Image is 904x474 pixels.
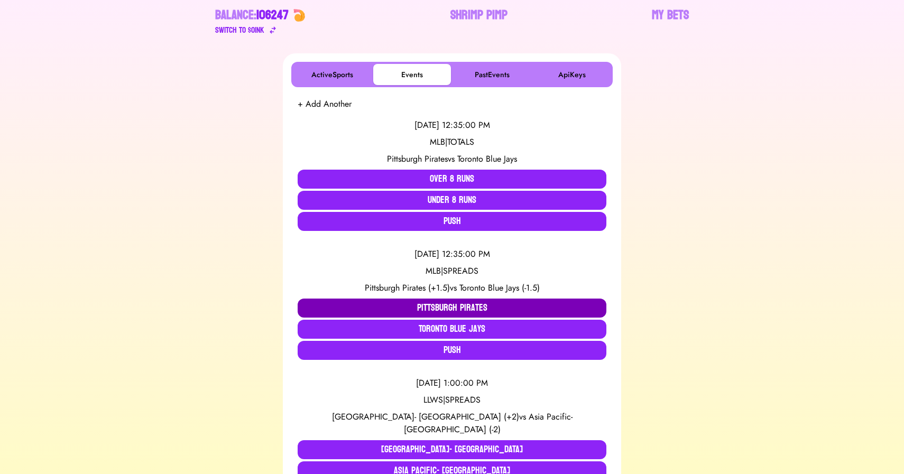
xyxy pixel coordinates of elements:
button: [GEOGRAPHIC_DATA]- [GEOGRAPHIC_DATA] [298,440,606,459]
div: Balance: [215,7,289,24]
div: [DATE] 12:35:00 PM [298,248,606,261]
button: ActiveSports [293,64,371,85]
button: Push [298,341,606,360]
button: + Add Another [298,98,352,110]
button: PastEvents [453,64,531,85]
img: 🍤 [293,9,306,22]
div: Switch to $ OINK [215,24,264,36]
span: Toronto Blue Jays [457,153,517,165]
div: vs [298,411,606,436]
span: Asia Pacific- [GEOGRAPHIC_DATA] (-2) [404,411,573,435]
div: MLB | SPREADS [298,265,606,277]
button: Events [373,64,451,85]
span: Toronto Blue Jays (-1.5) [459,282,540,294]
span: 106247 [256,4,289,26]
span: [GEOGRAPHIC_DATA]- [GEOGRAPHIC_DATA] (+2) [332,411,519,423]
div: vs [298,153,606,165]
span: Pittsburgh Pirates [387,153,448,165]
a: My Bets [652,7,689,36]
button: Pittsburgh Pirates [298,299,606,318]
button: Toronto Blue Jays [298,320,606,339]
div: vs [298,282,606,294]
button: Over 8 Runs [298,170,606,189]
span: Pittsburgh Pirates (+1.5) [365,282,450,294]
button: Push [298,212,606,231]
button: ApiKeys [533,64,611,85]
a: Shrimp Pimp [450,7,508,36]
div: [DATE] 1:00:00 PM [298,377,606,389]
div: LLWS | SPREADS [298,394,606,406]
div: MLB | TOTALS [298,136,606,148]
button: Under 8 Runs [298,191,606,210]
div: [DATE] 12:35:00 PM [298,119,606,132]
